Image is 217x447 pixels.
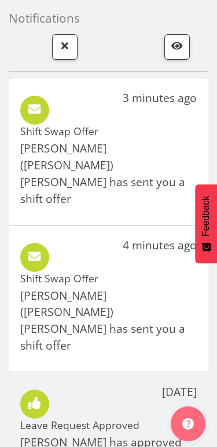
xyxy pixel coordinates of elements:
p: [PERSON_NAME] ([PERSON_NAME]) [PERSON_NAME] has sent you a shift offer [20,288,197,354]
span: Feedback [201,195,211,236]
h4: Notifications [9,12,199,25]
button: Feedback - Show survey [195,184,217,263]
p: 4 minutes ago [123,237,197,254]
p: 3 minutes ago [123,90,197,107]
p: [PERSON_NAME] ([PERSON_NAME]) [PERSON_NAME] has sent you a shift offer [20,140,197,207]
p: [DATE] [162,384,197,401]
button: Mark as read [164,34,190,60]
img: help-xxl-2.png [182,418,194,430]
h5: Leave Request Approved [20,419,197,431]
h5: Shift Swap Offer [20,125,197,137]
button: Close [52,34,78,60]
h5: Shift Swap Offer [20,272,197,285]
